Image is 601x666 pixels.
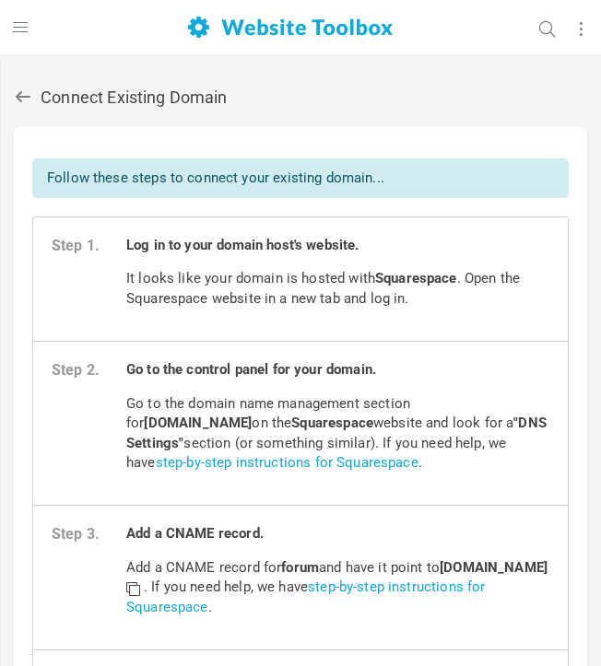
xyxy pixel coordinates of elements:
[52,360,126,381] strong: Step 2.
[144,415,252,431] strong: [DOMAIN_NAME]
[126,237,359,253] b: Log in to your domain host's website.
[126,361,376,378] b: Go to the control panel for your domain.
[126,269,549,309] p: It looks like your domain is hosted with . Open the Squarespace website in a new tab and log in.
[281,559,319,576] strong: forum
[291,415,373,431] strong: Squarespace
[52,236,126,257] strong: Step 1.
[47,169,384,186] span: Follow these steps to connect your existing domain...
[156,454,418,471] a: step-by-step instructions for Squarespace
[126,558,549,617] p: Add a CNAME record for and have it point to . If you need help, we have .
[126,394,549,473] p: Go to the domain name management section for on the website and look for a section (or something ...
[126,415,547,450] strong: "DNS Settings"
[126,578,485,614] a: step-by-step instructions for Squarespace
[126,525,264,542] b: Add a CNAME record.
[375,270,457,286] b: Squarespace
[14,88,587,108] h2: Connect existing domain
[52,524,126,545] strong: Step 3.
